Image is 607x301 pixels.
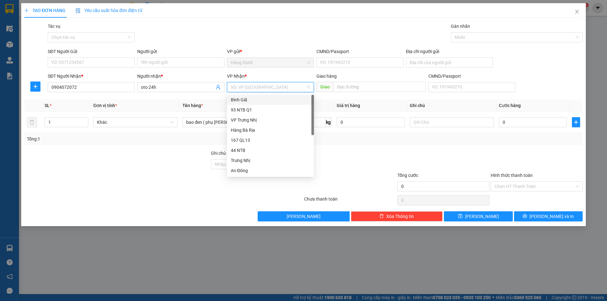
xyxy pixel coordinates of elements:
[351,211,443,221] button: deleteXóa Thông tin
[458,214,463,219] span: save
[227,95,314,105] div: Bình Giã
[48,73,135,80] div: SĐT Người Nhận
[523,214,527,219] span: printer
[231,117,310,123] div: VP Trưng Nhị
[31,84,40,89] span: plus
[5,6,15,13] span: Gửi:
[227,145,314,155] div: 44 NTB
[316,74,337,79] span: Giao hàng
[5,46,98,62] div: Tên hàng: hộp ( sáp thơm ( : 1 )
[27,135,234,142] div: Tổng: 1
[316,82,333,92] span: Giao
[568,3,586,21] button: Close
[231,147,310,154] div: 44 NTB
[227,155,314,166] div: Trưng Nhị
[406,57,493,68] input: Địa chỉ của người gửi
[137,48,224,55] div: Người gửi
[231,167,310,174] div: An Đông
[97,117,174,127] span: Khác
[54,21,98,29] div: 0908520950
[231,106,310,113] div: 93 NTB Q1
[30,81,40,92] button: plus
[397,173,418,178] span: Tổng cước
[572,117,580,127] button: plus
[76,8,81,13] img: icon
[231,137,310,144] div: 167 QL13
[54,13,98,21] div: minh
[54,6,69,13] span: Nhận:
[530,213,574,220] span: [PERSON_NAME] và In
[182,103,203,108] span: Tên hàng
[491,173,533,178] label: Hình thức thanh toán
[231,157,310,164] div: Trưng Nhị
[93,103,117,108] span: Đơn vị tính
[227,166,314,176] div: An Đông
[227,74,245,79] span: VP Nhận
[303,196,397,207] div: Chưa thanh toán
[45,103,50,108] span: SL
[48,24,60,29] label: Tác vụ
[407,99,496,112] th: Ghi chú
[337,117,405,127] input: 0
[53,33,99,42] div: 30.000
[333,82,426,92] input: Dọc đường
[76,8,142,13] span: Yêu cầu xuất hóa đơn điện tử
[211,151,246,156] label: Ghi chú đơn hàng
[574,9,579,14] span: close
[514,211,583,221] button: printer[PERSON_NAME] và In
[231,127,310,134] div: Hàng Bà Rịa
[24,8,29,13] span: plus
[337,103,360,108] span: Giá trị hàng
[137,73,224,80] div: Người nhận
[287,213,321,220] span: [PERSON_NAME]
[227,105,314,115] div: 93 NTB Q1
[465,213,499,220] span: [PERSON_NAME]
[444,211,512,221] button: save[PERSON_NAME]
[379,214,384,219] span: delete
[406,48,493,55] div: Địa chỉ người gửi
[227,125,314,135] div: Hàng Bà Rịa
[325,117,332,127] span: kg
[428,73,515,80] div: CMND/Passport
[54,5,98,13] div: Bình Giã
[48,48,135,55] div: SĐT Người Gửi
[572,120,580,125] span: plus
[5,5,50,13] div: Hàng Xanh
[27,117,37,127] button: delete
[258,211,350,221] button: [PERSON_NAME]
[231,58,310,67] span: Hàng Xanh
[216,85,221,90] span: user-add
[499,103,521,108] span: Cước hàng
[53,35,58,41] span: C :
[227,48,314,55] div: VP gửi
[24,8,65,13] span: TẠO ĐƠN HÀNG
[182,117,267,127] input: VD: Bàn, Ghế
[5,13,50,22] div: 0949196098
[451,24,470,29] label: Gán nhãn
[316,48,403,55] div: CMND/Passport
[227,135,314,145] div: 167 QL13
[410,117,494,127] input: Ghi Chú
[211,159,303,169] input: Ghi chú đơn hàng
[227,115,314,125] div: VP Trưng Nhị
[386,213,414,220] span: Xóa Thông tin
[231,96,310,103] div: Bình Giã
